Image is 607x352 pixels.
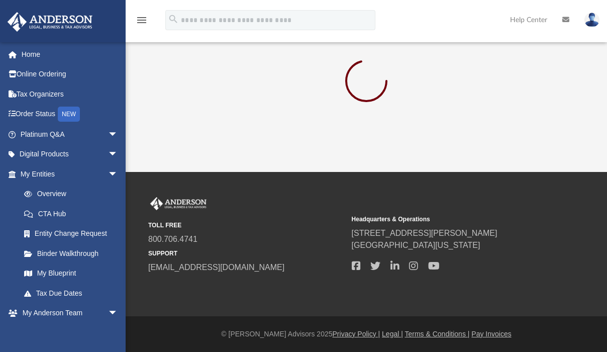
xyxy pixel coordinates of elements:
span: arrow_drop_down [108,164,128,185]
a: My Entitiesarrow_drop_down [7,164,133,184]
img: Anderson Advisors Platinum Portal [5,12,95,32]
a: [STREET_ADDRESS][PERSON_NAME] [352,229,497,237]
a: Pay Invoices [471,330,511,338]
span: arrow_drop_down [108,124,128,145]
a: 800.706.4741 [148,235,197,243]
a: Home [7,44,133,64]
i: search [168,14,179,25]
span: arrow_drop_down [108,303,128,324]
a: My Blueprint [14,263,128,284]
a: Privacy Policy | [333,330,380,338]
a: Digital Productsarrow_drop_down [7,144,133,164]
a: Terms & Conditions | [405,330,470,338]
a: [GEOGRAPHIC_DATA][US_STATE] [352,241,480,249]
img: Anderson Advisors Platinum Portal [148,197,209,210]
a: Tax Organizers [7,84,133,104]
div: NEW [58,107,80,122]
a: My Anderson Teamarrow_drop_down [7,303,128,323]
a: Legal | [382,330,403,338]
a: [EMAIL_ADDRESS][DOMAIN_NAME] [148,263,284,272]
a: Platinum Q&Aarrow_drop_down [7,124,133,144]
a: Entity Change Request [14,224,133,244]
a: Online Ordering [7,64,133,84]
small: Headquarters & Operations [352,215,548,224]
div: © [PERSON_NAME] Advisors 2025 [126,329,607,339]
img: User Pic [584,13,599,27]
small: TOLL FREE [148,221,345,230]
a: Binder Walkthrough [14,243,133,263]
small: SUPPORT [148,249,345,258]
a: Overview [14,184,133,204]
a: menu [136,19,148,26]
i: menu [136,14,148,26]
span: arrow_drop_down [108,144,128,165]
a: Order StatusNEW [7,104,133,125]
a: CTA Hub [14,204,133,224]
a: Tax Due Dates [14,283,133,303]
